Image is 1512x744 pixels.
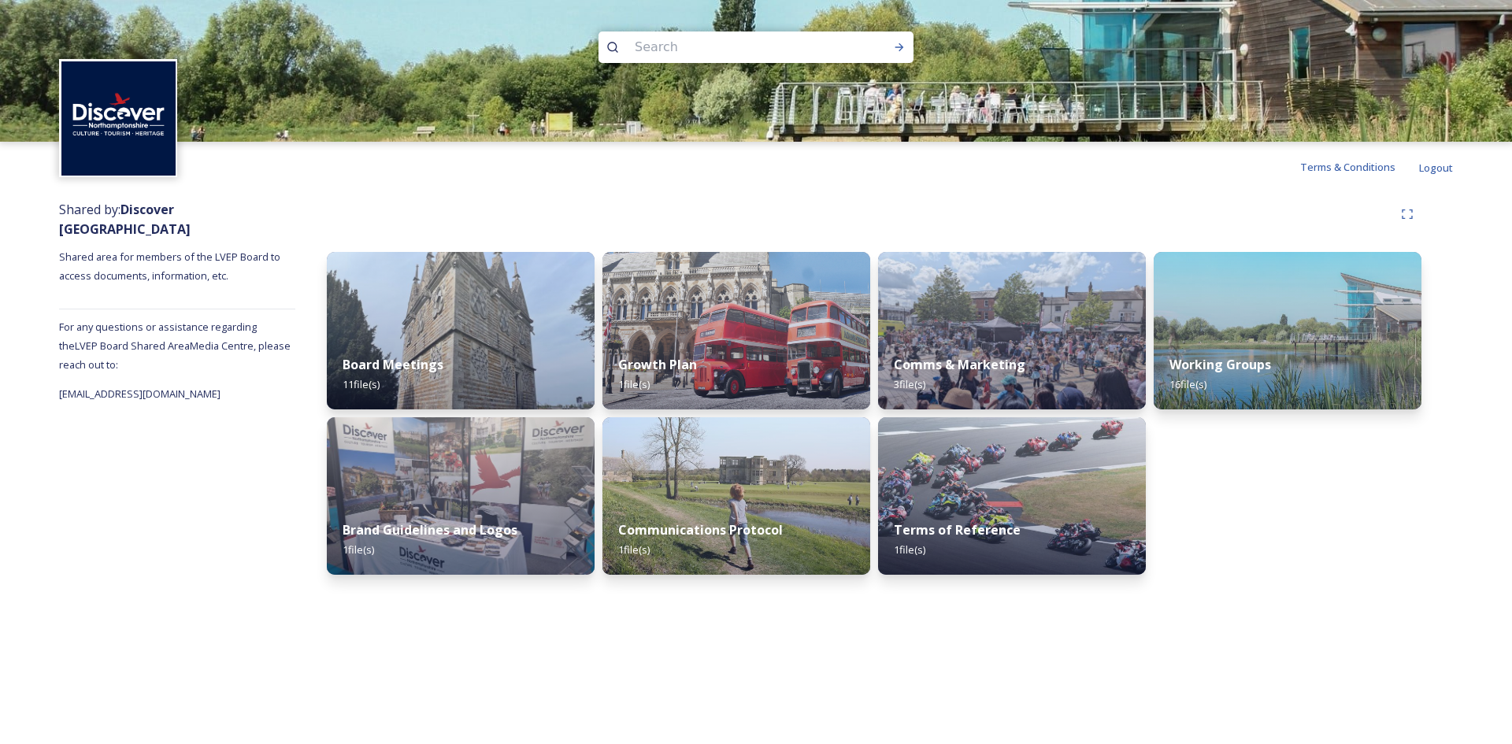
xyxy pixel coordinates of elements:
span: 1 file(s) [618,542,650,557]
span: Shared by: [59,201,191,238]
strong: Board Meetings [343,356,443,373]
span: 16 file(s) [1169,377,1206,391]
strong: Comms & Marketing [894,356,1025,373]
span: [EMAIL_ADDRESS][DOMAIN_NAME] [59,387,220,401]
img: 5e704d69-6593-43ce-b5d6-cc1eb7eb219d.jpg [1154,252,1421,409]
img: 5bb6497d-ede2-4272-a435-6cca0481cbbd.jpg [327,252,595,409]
strong: Communications Protocol [618,521,783,539]
span: 1 file(s) [343,542,374,557]
strong: Terms of Reference [894,521,1021,539]
span: Logout [1419,161,1453,175]
img: 4f441ff7-a847-461b-aaa5-c19687a46818.jpg [878,252,1146,409]
span: 3 file(s) [894,377,925,391]
span: 1 file(s) [894,542,925,557]
strong: Brand Guidelines and Logos [343,521,517,539]
a: Terms & Conditions [1300,157,1419,176]
span: For any questions or assistance regarding the LVEP Board Shared Area Media Centre, please reach o... [59,320,291,372]
img: 0c84a837-7e82-45db-8c4d-a7cc46ec2f26.jpg [602,417,870,575]
img: ed4df81f-8162-44f3-84ed-da90e9d03d77.jpg [602,252,870,409]
span: 11 file(s) [343,377,380,391]
span: 1 file(s) [618,377,650,391]
img: Untitled%20design%20%282%29.png [61,61,176,176]
strong: Growth Plan [618,356,697,373]
span: Shared area for members of the LVEP Board to access documents, information, etc. [59,250,283,283]
strong: Discover [GEOGRAPHIC_DATA] [59,201,191,238]
img: d9b36da6-a600-4734-a8c2-d1cb49eadf6f.jpg [878,417,1146,575]
input: Search [627,30,843,65]
span: Terms & Conditions [1300,160,1395,174]
img: 71c7b32b-ac08-45bd-82d9-046af5700af1.jpg [327,417,595,575]
strong: Working Groups [1169,356,1271,373]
